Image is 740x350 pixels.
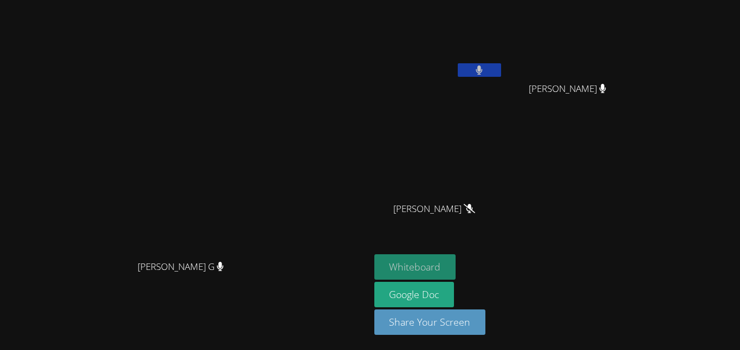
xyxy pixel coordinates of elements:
[374,309,486,335] button: Share Your Screen
[393,201,475,217] span: [PERSON_NAME]
[138,259,224,275] span: [PERSON_NAME] G
[529,81,606,97] span: [PERSON_NAME]
[374,254,456,280] button: Whiteboard
[374,282,455,307] a: Google Doc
